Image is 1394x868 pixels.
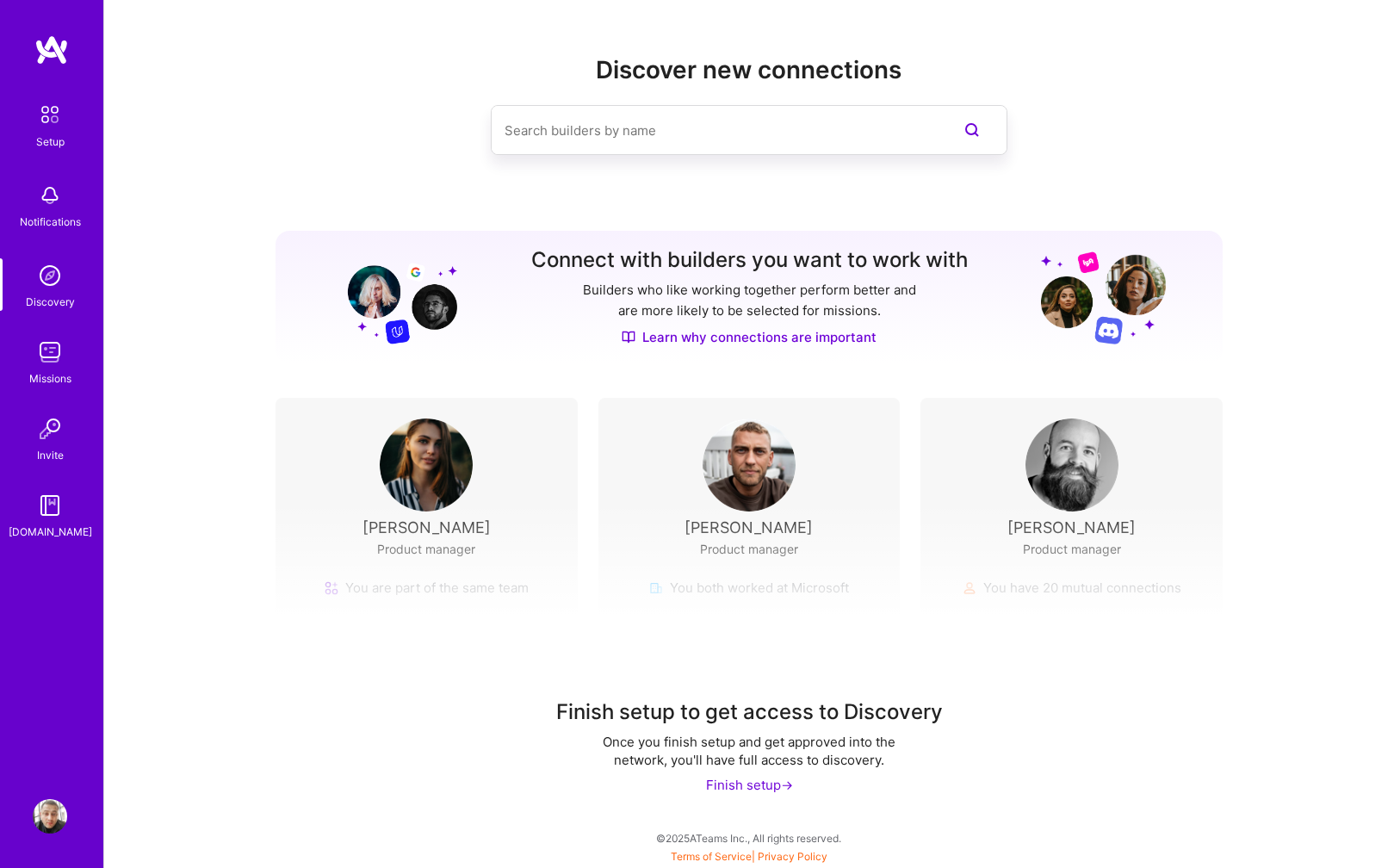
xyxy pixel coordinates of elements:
div: Notifications [20,213,81,231]
div: Invite [37,446,64,464]
img: Grow your network [1041,251,1166,344]
img: setup [32,96,68,133]
h3: Connect with builders you want to work with [531,248,968,273]
img: logo [34,34,69,65]
input: Search builders by name [505,108,925,152]
img: User Avatar [703,418,796,512]
div: Once you finish setup and get approved into the network, you'll have full access to discovery. [577,733,921,769]
img: User Avatar [380,418,473,512]
img: guide book [33,488,67,523]
div: Missions [29,369,71,387]
p: Builders who like working together perform better and are more likely to be selected for missions. [579,280,920,321]
div: Finish setup -> [706,776,793,794]
img: bell [33,178,67,213]
span: | [671,850,827,863]
i: icon SearchPurple [962,120,982,140]
div: Finish setup to get access to Discovery [556,698,943,726]
a: Privacy Policy [758,850,827,863]
div: Discovery [26,293,75,311]
img: teamwork [33,335,67,369]
img: Grow your network [332,250,457,344]
img: Discover [622,330,635,344]
img: User Avatar [33,799,67,834]
a: Terms of Service [671,850,752,863]
img: Invite [33,412,67,446]
img: User Avatar [1025,418,1118,512]
div: [DOMAIN_NAME] [9,523,92,541]
h2: Discover new connections [276,56,1223,84]
img: discovery [33,258,67,293]
a: Learn why connections are important [622,328,877,346]
div: Setup [36,133,65,151]
div: © 2025 ATeams Inc., All rights reserved. [103,816,1394,859]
